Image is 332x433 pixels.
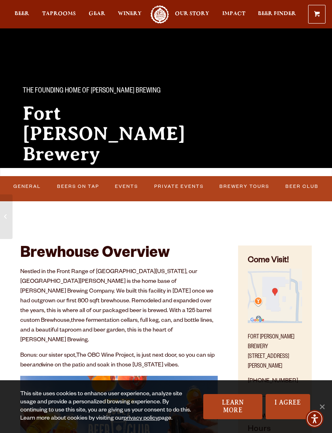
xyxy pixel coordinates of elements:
[118,5,142,24] a: Winery
[151,178,206,195] a: Private Events
[203,394,262,419] a: Learn More
[175,5,209,24] a: Our Story
[15,5,29,24] a: Beer
[89,11,105,17] span: Gear
[248,269,302,323] img: Small thumbnail of location on map
[32,362,42,369] em: and
[248,328,302,372] p: Fort [PERSON_NAME] Brewery [STREET_ADDRESS][PERSON_NAME]
[118,11,142,17] span: Winery
[23,175,198,192] div: Known for our beautiful patio and striking mountain views, this brewhouse is the go-to spot for l...
[23,86,161,97] span: The Founding Home of [PERSON_NAME] Brewing
[20,351,218,371] p: Bonus: our sister spot, , is just next door, so you can sip beer wine on the patio and soak in th...
[23,103,198,164] h2: Fort [PERSON_NAME] Brewery
[11,178,44,195] a: General
[306,410,323,428] div: Accessibility Menu
[20,246,218,263] h2: Brewhouse Overview
[20,390,195,423] div: This site uses cookies to enhance user experience, analyze site usage and provide a personalized ...
[150,5,170,24] a: Odell Home
[258,5,296,24] a: Beer Finder
[54,178,102,195] a: Beers on Tap
[42,11,76,17] span: Taprooms
[283,178,321,195] a: Beer Club
[318,403,326,411] span: No
[217,178,272,195] a: Brewery Tours
[113,178,141,195] a: Events
[266,394,310,419] a: I Agree
[89,5,105,24] a: Gear
[175,11,209,17] span: Our Story
[222,11,245,17] span: Impact
[248,255,302,267] h4: Come Visit!
[42,5,76,24] a: Taprooms
[76,353,134,359] a: The OBC Wine Project
[20,318,213,344] span: three fermentation cellars, full keg, can, and bottle lines, and a beautiful taproom and beer gar...
[222,5,245,24] a: Impact
[15,11,29,17] span: Beer
[248,378,298,385] a: [PHONE_NUMBER]
[20,267,218,345] p: Nestled in the Front Range of [GEOGRAPHIC_DATA][US_STATE], our [GEOGRAPHIC_DATA][PERSON_NAME] is ...
[123,416,158,422] a: privacy policy
[258,11,296,17] span: Beer Finder
[248,319,302,325] a: Find on Google Maps (opens in a new window)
